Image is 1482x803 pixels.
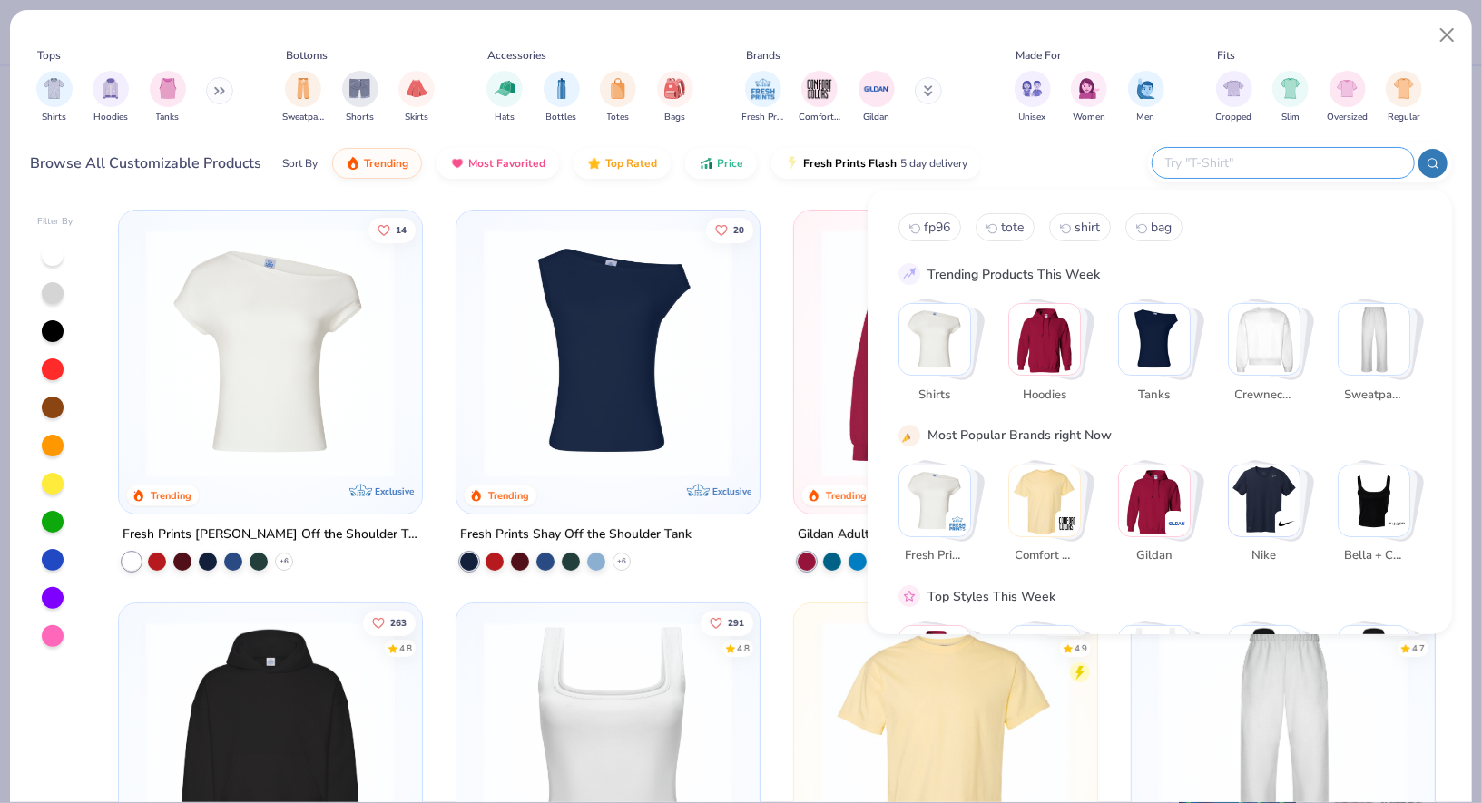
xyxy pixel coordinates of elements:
[898,303,982,411] button: Stack Card Button Shirts
[495,78,515,99] img: Hats Image
[948,514,967,533] img: Fresh Prints
[1228,465,1311,573] button: Stack Card Button Nike
[1229,465,1300,536] img: Nike
[1216,111,1252,124] span: Cropped
[900,153,967,174] span: 5 day delivery
[1118,303,1202,411] button: Stack Card Button Tanks
[1168,514,1186,533] img: Gildan
[587,156,602,171] img: TopRated.gif
[405,111,428,124] span: Skirts
[1016,386,1075,404] span: Hoodies
[898,465,982,573] button: Stack Card Button Fresh Prints
[398,71,435,124] div: filter for Skirts
[37,215,74,229] div: Filter By
[544,71,580,124] div: filter for Bottles
[727,618,743,627] span: 291
[600,71,636,124] button: filter button
[742,111,784,124] span: Fresh Prints
[812,229,1079,477] img: 01756b78-01f6-4cc6-8d8a-3c30c1a0c8ac
[906,386,965,404] span: Shirts
[1136,78,1156,99] img: Men Image
[1119,304,1190,375] img: Tanks
[799,71,840,124] button: filter button
[1386,71,1422,124] button: filter button
[1386,71,1422,124] div: filter for Regular
[1119,626,1190,697] img: Athleisure
[1338,303,1421,411] button: Stack Card Button Sweatpants
[101,78,121,99] img: Hoodies Image
[495,111,515,124] span: Hats
[123,524,418,546] div: Fresh Prints [PERSON_NAME] Off the Shoulder Top
[1079,78,1100,99] img: Women Image
[486,71,523,124] button: filter button
[375,485,414,497] span: Exclusive
[37,47,61,64] div: Tops
[859,71,895,124] button: filter button
[898,625,982,733] button: Stack Card Button Classic
[798,524,1094,546] div: Gildan Adult Heavy Blend 8 Oz. 50/50 Hooded Sweatshirt
[1058,514,1076,533] img: Comfort Colors
[617,556,626,567] span: + 6
[342,71,378,124] button: filter button
[1281,111,1300,124] span: Slim
[346,156,360,171] img: trending.gif
[1375,610,1428,635] button: Like
[906,547,965,565] span: Fresh Prints
[898,213,961,241] button: fp960
[398,71,435,124] button: filter button
[1128,71,1164,124] div: filter for Men
[1272,71,1309,124] div: filter for Slim
[927,587,1055,606] div: Top Styles This Week
[1009,465,1080,536] img: Comfort Colors
[1388,111,1420,124] span: Regular
[1217,47,1235,64] div: Fits
[1337,78,1358,99] img: Oversized Image
[404,229,671,477] img: 89f4990a-e188-452c-92a7-dc547f941a57
[1016,547,1075,565] span: Comfort Colors
[750,75,777,103] img: Fresh Prints Image
[93,71,129,124] button: filter button
[1216,71,1252,124] div: filter for Cropped
[859,71,895,124] div: filter for Gildan
[901,266,918,282] img: trend_line.gif
[1073,111,1105,124] span: Women
[544,71,580,124] button: filter button
[717,156,743,171] span: Price
[1281,78,1300,99] img: Slim Image
[1119,465,1190,536] img: Gildan
[1235,386,1294,404] span: Crewnecks
[705,217,752,242] button: Like
[93,111,128,124] span: Hoodies
[1125,386,1184,404] span: Tanks
[700,610,752,635] button: Like
[1339,465,1409,536] img: Bella + Canvas
[349,78,370,99] img: Shorts Image
[1016,47,1061,64] div: Made For
[1118,625,1202,733] button: Stack Card Button Athleisure
[736,641,749,655] div: 4.8
[806,75,833,103] img: Comfort Colors Image
[475,229,741,477] img: 5716b33b-ee27-473a-ad8a-9b8687048459
[1345,547,1404,565] span: Bella + Canvas
[368,217,415,242] button: Like
[1163,152,1401,173] input: Try "T-Shirt"
[600,71,636,124] div: filter for Totes
[1151,219,1172,236] span: bag
[657,71,693,124] div: filter for Bags
[44,78,64,99] img: Shirts Image
[468,156,545,171] span: Most Favorited
[901,588,918,604] img: pink_star.gif
[1430,18,1465,53] button: Close
[346,111,374,124] span: Shorts
[1235,547,1294,565] span: Nike
[574,148,671,179] button: Top Rated
[1338,465,1421,573] button: Stack Card Button Bella + Canvas
[1019,111,1046,124] span: Unisex
[1009,304,1080,375] img: Hoodies
[1125,213,1183,241] button: bag3
[1008,465,1092,573] button: Stack Card Button Comfort Colors
[742,71,784,124] button: filter button
[664,78,684,99] img: Bags Image
[899,465,970,536] img: Fresh Prints
[280,556,289,567] span: + 6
